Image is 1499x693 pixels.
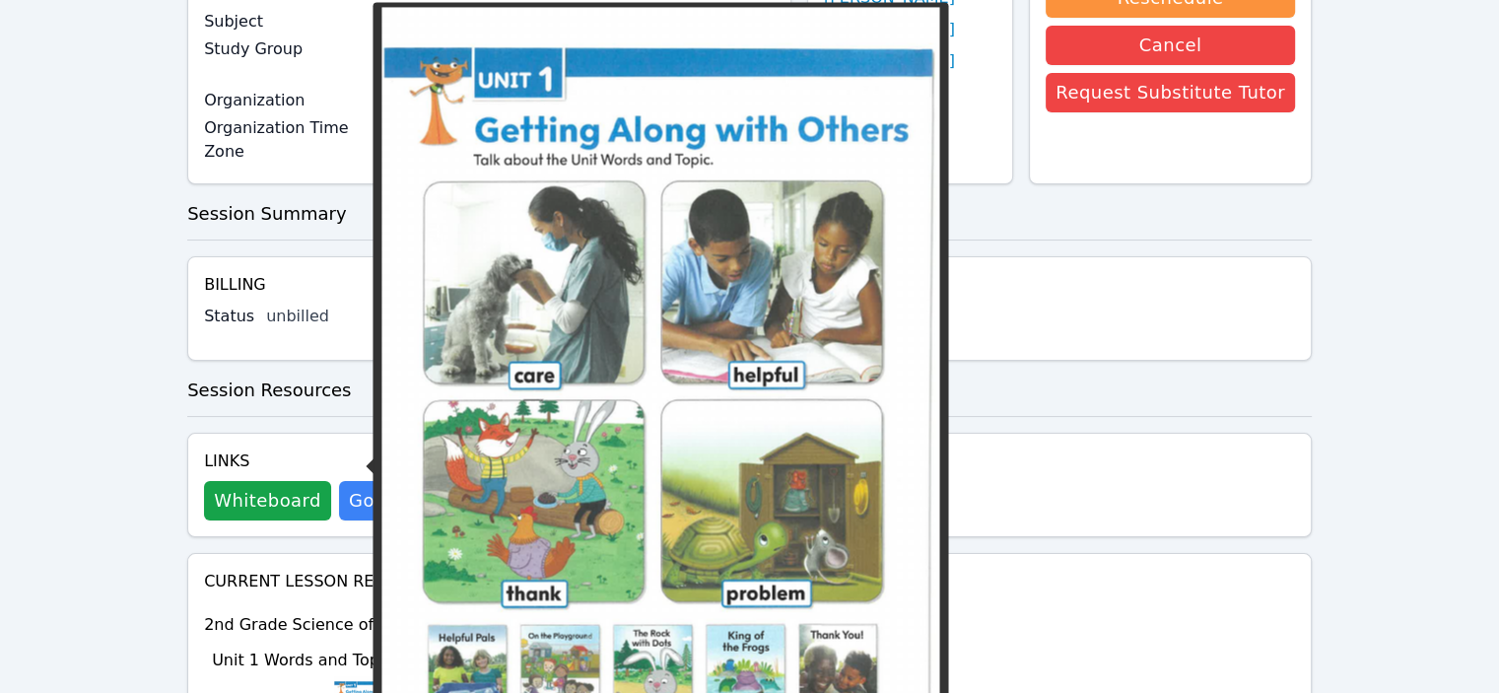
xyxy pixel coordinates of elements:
[212,651,400,669] span: Unit 1 Words and Topics
[204,89,391,112] label: Organization
[1046,26,1295,65] button: Cancel
[266,305,363,328] div: unbilled
[187,377,1312,404] h3: Session Resources
[204,609,731,641] div: 2nd Grade Science of Reading Curriculum Unit 1: Getting Along
[1046,73,1295,112] button: Request Substitute Tutor
[204,10,391,34] label: Subject
[403,89,774,112] div: Milpitas USD
[204,305,254,328] label: Status
[187,200,1312,228] h3: Session Summary
[824,49,955,73] a: [PERSON_NAME]
[204,37,391,61] label: Study Group
[339,481,465,520] a: Google Doc
[204,570,1295,593] h4: Current Lesson Resources
[204,116,391,164] label: Organization Time Zone
[403,10,774,34] div: Elementary ELA
[378,305,487,344] a: Complete
[204,450,465,473] h4: Links
[403,37,774,85] a: [PERSON_NAME] (Milpitas) 2nd-6th Grade Reading Groups
[824,18,955,41] a: [PERSON_NAME]
[204,481,331,520] button: Whiteboard
[204,273,1295,297] h4: Billing
[403,116,774,140] div: Pacific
